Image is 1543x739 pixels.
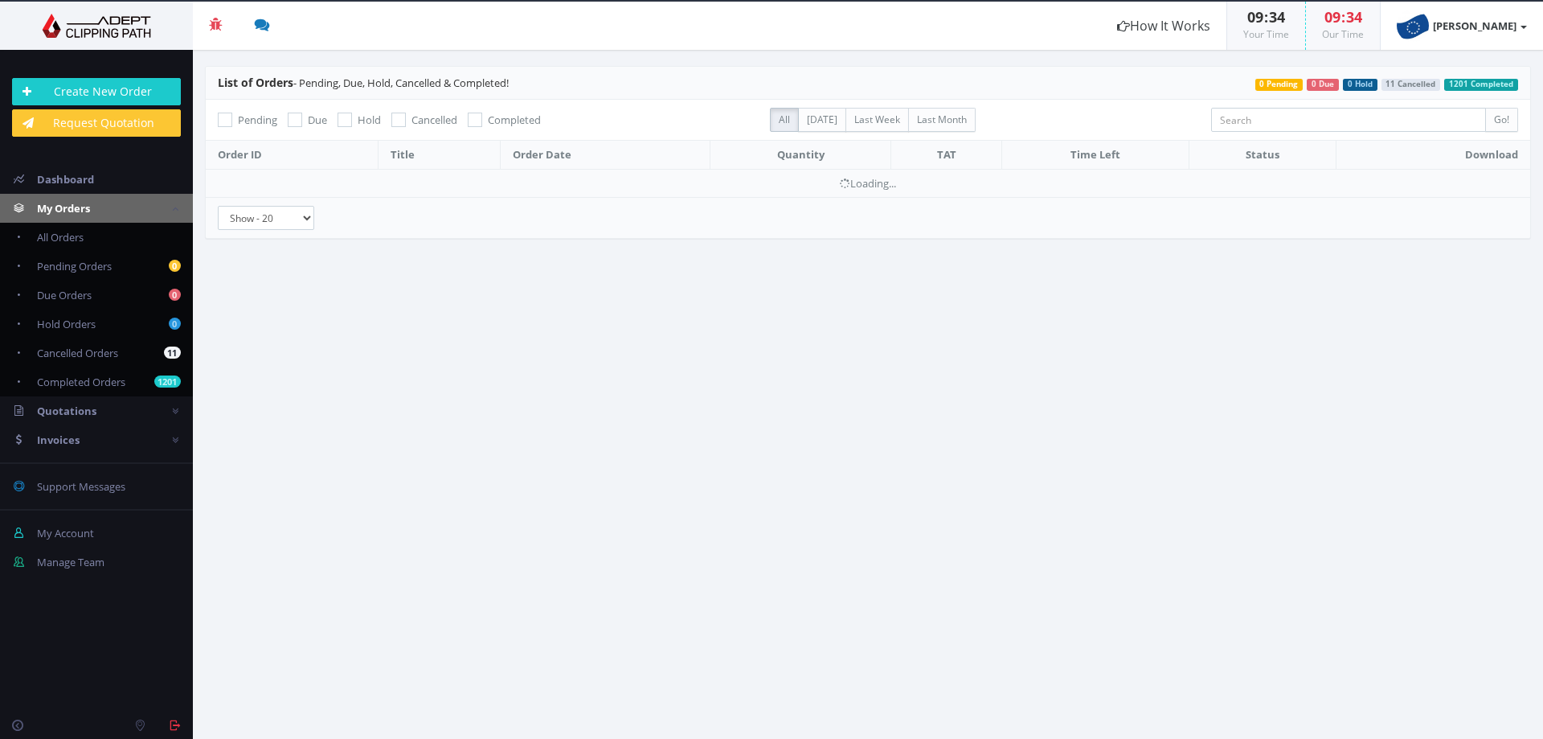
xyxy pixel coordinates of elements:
th: Status [1189,141,1336,170]
label: [DATE] [798,108,846,132]
b: 1201 [154,376,181,388]
img: timthumb.php [1397,10,1429,42]
span: Invoices [37,433,80,447]
span: 0 Hold [1343,79,1377,91]
input: Go! [1485,108,1518,132]
th: Order Date [501,141,710,170]
b: 11 [164,347,181,359]
span: Completed [488,113,541,127]
label: Last Month [908,108,976,132]
span: My Account [37,526,94,540]
a: Create New Order [12,78,181,105]
span: Support Messages [37,479,125,494]
span: My Orders [37,201,90,216]
span: - Pending, Due, Hold, Cancelled & Completed! [218,76,509,90]
span: List of Orders [218,75,293,90]
th: TAT [891,141,1002,170]
span: All Orders [37,230,84,244]
span: Manage Team [37,555,104,569]
label: All [770,108,799,132]
label: Last Week [845,108,909,132]
a: [PERSON_NAME] [1381,2,1543,50]
a: Request Quotation [12,109,181,137]
td: Loading... [206,169,1530,197]
span: Due Orders [37,288,92,302]
span: 34 [1346,7,1362,27]
b: 0 [169,318,181,330]
span: 0 Pending [1255,79,1304,91]
span: Cancelled Orders [37,346,118,360]
small: Our Time [1322,27,1364,41]
span: : [1340,7,1346,27]
span: 09 [1324,7,1340,27]
span: Dashboard [37,172,94,187]
th: Download [1336,141,1530,170]
span: Completed Orders [37,375,125,389]
span: Pending [238,113,277,127]
span: Cancelled [411,113,457,127]
span: Due [308,113,327,127]
b: 0 [169,289,181,301]
small: Your Time [1243,27,1289,41]
span: 1201 Completed [1444,79,1518,91]
th: Title [378,141,501,170]
span: 11 Cancelled [1381,79,1441,91]
input: Search [1211,108,1486,132]
span: Hold [358,113,381,127]
th: Order ID [206,141,378,170]
span: 34 [1269,7,1285,27]
th: Time Left [1002,141,1189,170]
b: 0 [169,260,181,272]
img: Adept Graphics [12,14,181,38]
strong: [PERSON_NAME] [1433,18,1516,33]
span: : [1263,7,1269,27]
span: Hold Orders [37,317,96,331]
span: Quotations [37,404,96,418]
a: How It Works [1101,2,1226,50]
span: 09 [1247,7,1263,27]
span: Pending Orders [37,259,112,273]
span: Quantity [777,147,825,162]
span: 0 Due [1307,79,1339,91]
